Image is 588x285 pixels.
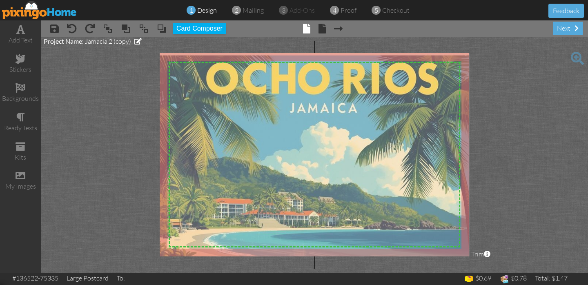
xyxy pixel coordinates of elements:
[117,274,125,282] span: To:
[2,1,77,19] img: pixingo logo
[290,6,315,14] span: add-ons
[499,274,510,284] img: expense-icon.png
[44,37,84,45] span: Project Name:
[460,273,495,285] td: $0.69
[464,274,474,284] img: points-icon.png
[374,6,378,15] span: 5
[85,37,131,45] span: Jamacia 2 (copy)
[471,249,490,259] span: Trim
[8,273,62,284] td: #136522-75335
[535,274,568,283] div: Total: $1.47
[235,6,238,15] span: 2
[341,6,356,14] span: proof
[189,6,193,15] span: 1
[173,23,226,34] button: Card Composer
[548,4,584,18] button: Feedback
[197,6,217,14] span: design
[243,6,264,14] span: mailing
[333,6,336,15] span: 4
[382,6,410,14] span: checkout
[553,22,583,35] div: next
[62,273,113,284] td: Large Postcard
[495,273,531,285] td: $0.78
